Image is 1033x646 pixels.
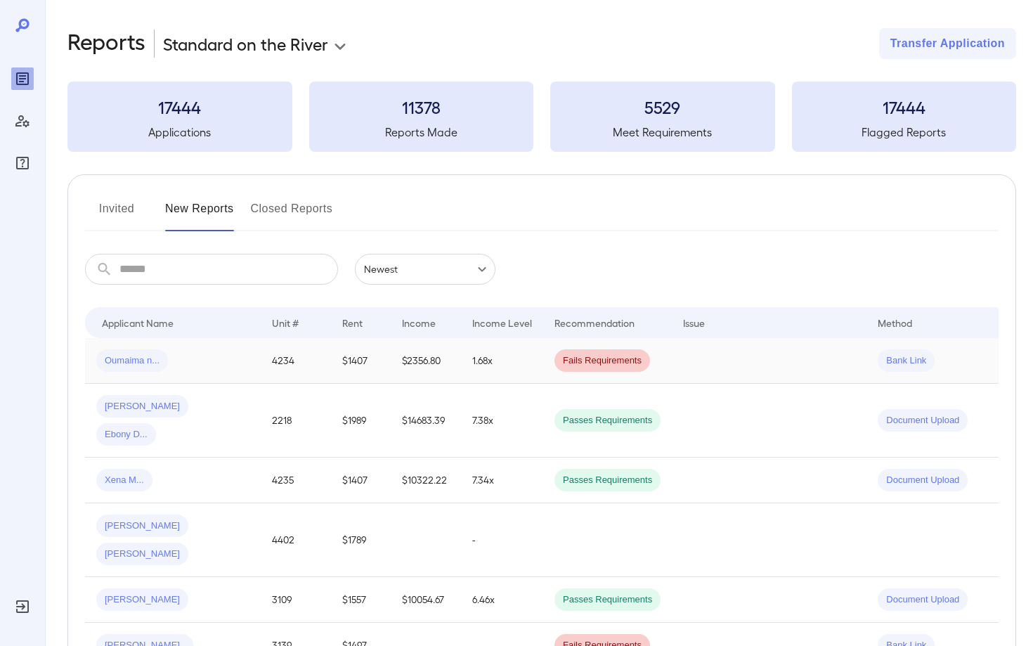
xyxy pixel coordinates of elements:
div: Manage Users [11,110,34,132]
td: $2356.80 [391,338,461,384]
div: Method [878,314,912,331]
span: Passes Requirements [554,414,661,427]
p: Standard on the River [163,32,328,55]
button: Transfer Application [879,28,1016,59]
button: New Reports [165,198,234,231]
td: - [461,503,543,577]
td: $1407 [331,458,391,503]
h5: Meet Requirements [550,124,775,141]
td: 4402 [261,503,331,577]
summary: 17444Applications11378Reports Made5529Meet Requirements17444Flagged Reports [67,82,1016,152]
span: [PERSON_NAME] [96,519,188,533]
span: [PERSON_NAME] [96,548,188,561]
td: $10322.22 [391,458,461,503]
span: Ebony D... [96,428,156,441]
span: Document Upload [878,414,968,427]
span: Passes Requirements [554,474,661,487]
button: Invited [85,198,148,231]
td: $1789 [331,503,391,577]
span: Xena M... [96,474,152,487]
span: Document Upload [878,593,968,607]
td: 4235 [261,458,331,503]
td: $10054.67 [391,577,461,623]
h3: 17444 [67,96,292,118]
div: Unit # [272,314,299,331]
h5: Reports Made [309,124,534,141]
span: Fails Requirements [554,354,650,368]
td: 7.34x [461,458,543,503]
td: 6.46x [461,577,543,623]
h5: Applications [67,124,292,141]
span: [PERSON_NAME] [96,400,188,413]
span: Oumaima n... [96,354,168,368]
div: Recommendation [554,314,635,331]
span: Passes Requirements [554,593,661,607]
span: Bank Link [878,354,935,368]
div: FAQ [11,152,34,174]
div: Reports [11,67,34,90]
td: $1407 [331,338,391,384]
td: 2218 [261,384,331,458]
h2: Reports [67,28,145,59]
h3: 17444 [792,96,1017,118]
div: Rent [342,314,365,331]
td: 4234 [261,338,331,384]
div: Issue [683,314,706,331]
td: $1557 [331,577,391,623]
td: 3109 [261,577,331,623]
td: $14683.39 [391,384,461,458]
div: Income [402,314,436,331]
span: Document Upload [878,474,968,487]
span: [PERSON_NAME] [96,593,188,607]
div: Applicant Name [102,314,174,331]
div: Income Level [472,314,532,331]
div: Log Out [11,595,34,618]
div: Newest [355,254,495,285]
h3: 11378 [309,96,534,118]
td: $1989 [331,384,391,458]
button: Closed Reports [251,198,333,231]
h3: 5529 [550,96,775,118]
td: 1.68x [461,338,543,384]
h5: Flagged Reports [792,124,1017,141]
td: 7.38x [461,384,543,458]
